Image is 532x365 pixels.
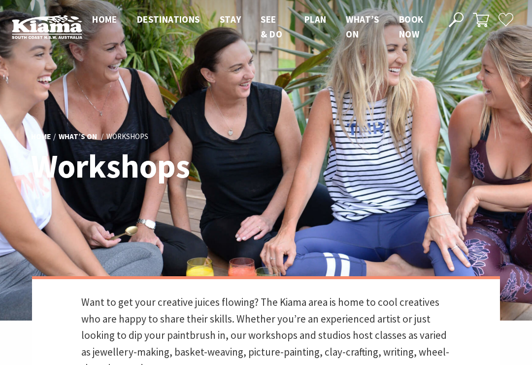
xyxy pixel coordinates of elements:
span: Home [92,13,117,25]
span: What’s On [346,13,379,40]
a: Home [31,132,51,142]
li: Workshops [106,131,148,143]
a: What’s On [59,132,97,142]
span: See & Do [261,13,282,40]
span: Plan [304,13,327,25]
span: Book now [399,13,424,40]
nav: Main Menu [82,12,437,42]
span: Destinations [137,13,200,25]
h1: Workshops [31,148,309,184]
img: Kiama Logo [12,15,82,39]
span: Stay [220,13,241,25]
